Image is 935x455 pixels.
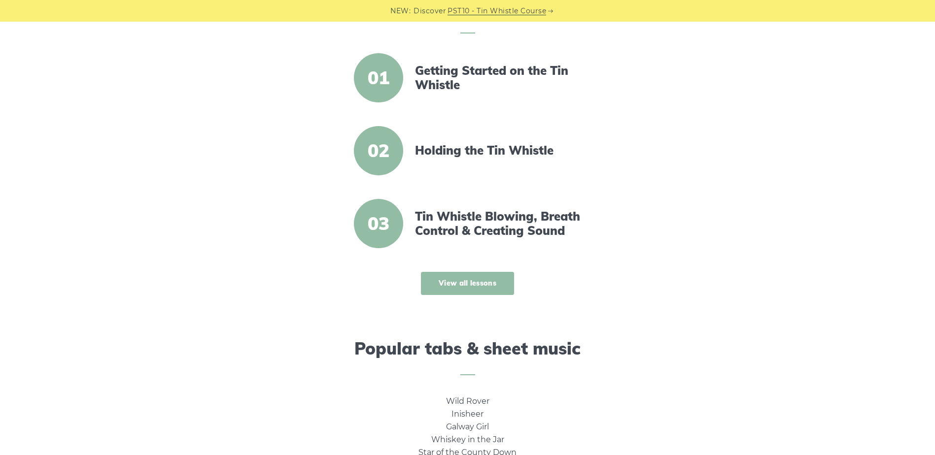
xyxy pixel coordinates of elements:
[451,409,484,419] a: Inisheer
[446,396,489,406] a: Wild Rover
[414,5,446,17] span: Discover
[421,272,514,295] a: View all lessons
[431,435,504,444] a: Whiskey in the Jar
[190,339,746,376] h2: Popular tabs & sheet music
[415,209,585,238] a: Tin Whistle Blowing, Breath Control & Creating Sound
[354,126,403,175] span: 02
[354,53,403,102] span: 01
[415,143,585,158] a: Holding the Tin Whistle
[415,64,585,92] a: Getting Started on the Tin Whistle
[448,5,546,17] a: PST10 - Tin Whistle Course
[390,5,411,17] span: NEW:
[354,199,403,248] span: 03
[446,422,489,431] a: Galway Girl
